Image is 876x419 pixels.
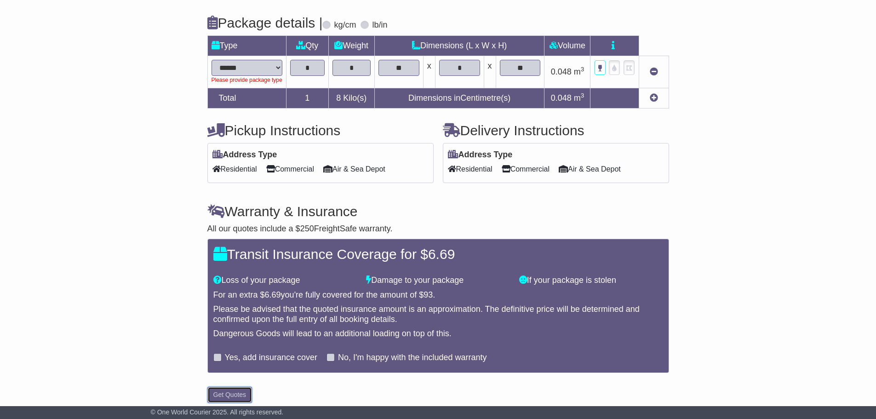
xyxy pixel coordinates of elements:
[213,247,663,262] h4: Transit Insurance Coverage for $
[334,20,356,30] label: kg/cm
[338,353,487,363] label: No, I'm happy with the included warranty
[374,88,544,108] td: Dimensions in Centimetre(s)
[336,93,341,103] span: 8
[266,162,314,176] span: Commercial
[213,329,663,339] div: Dangerous Goods will lead to an additional loading on top of this.
[544,35,590,56] td: Volume
[151,408,284,416] span: © One World Courier 2025. All rights reserved.
[213,304,663,324] div: Please be advised that the quoted insurance amount is an approximation. The definitive price will...
[212,150,277,160] label: Address Type
[286,35,328,56] td: Qty
[448,162,492,176] span: Residential
[207,88,286,108] td: Total
[207,123,434,138] h4: Pickup Instructions
[374,35,544,56] td: Dimensions (L x W x H)
[484,56,496,88] td: x
[650,67,658,76] a: Remove this item
[212,76,282,84] div: Please provide package type
[207,204,669,219] h4: Warranty & Insurance
[551,93,572,103] span: 0.048
[443,123,669,138] h4: Delivery Instructions
[212,162,257,176] span: Residential
[428,247,455,262] span: 6.69
[323,162,385,176] span: Air & Sea Depot
[213,290,663,300] div: For an extra $ you're fully covered for the amount of $ .
[209,276,362,286] div: Loss of your package
[225,353,317,363] label: Yes, add insurance cover
[328,35,374,56] td: Weight
[207,387,252,403] button: Get Quotes
[502,162,550,176] span: Commercial
[551,67,572,76] span: 0.048
[328,88,374,108] td: Kilo(s)
[581,66,584,73] sup: 3
[207,224,669,234] div: All our quotes include a $ FreightSafe warranty.
[448,150,513,160] label: Address Type
[372,20,387,30] label: lb/in
[207,35,286,56] td: Type
[515,276,668,286] div: If your package is stolen
[423,56,435,88] td: x
[574,93,584,103] span: m
[581,92,584,99] sup: 3
[424,290,433,299] span: 93
[650,93,658,103] a: Add new item
[300,224,314,233] span: 250
[286,88,328,108] td: 1
[574,67,584,76] span: m
[207,15,323,30] h4: Package details |
[559,162,621,176] span: Air & Sea Depot
[265,290,281,299] span: 6.69
[361,276,515,286] div: Damage to your package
